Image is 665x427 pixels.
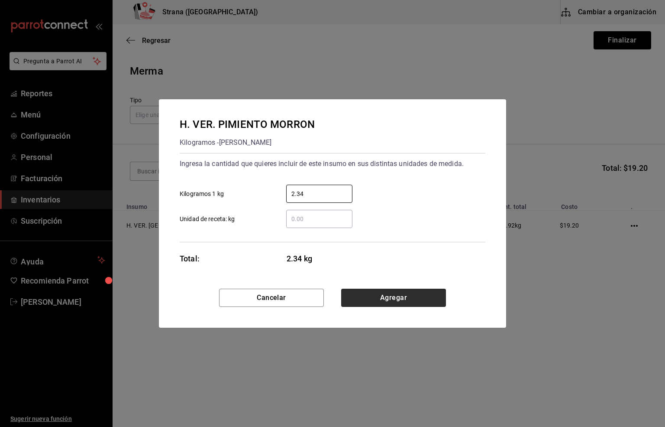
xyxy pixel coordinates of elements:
[180,215,235,224] span: Unidad de receta: kg
[286,214,352,224] input: Unidad de receta: kg
[287,253,353,264] span: 2.34 kg
[180,136,315,150] div: Kilogramos - [PERSON_NAME]
[180,157,485,171] div: Ingresa la cantidad que quieres incluir de este insumo en sus distintas unidades de medida.
[180,253,200,264] div: Total:
[180,117,315,132] div: H. VER. PIMIENTO MORRON
[180,189,224,199] span: Kilogramos 1 kg
[341,289,446,307] button: Agregar
[219,289,324,307] button: Cancelar
[286,189,352,199] input: Kilogramos 1 kg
